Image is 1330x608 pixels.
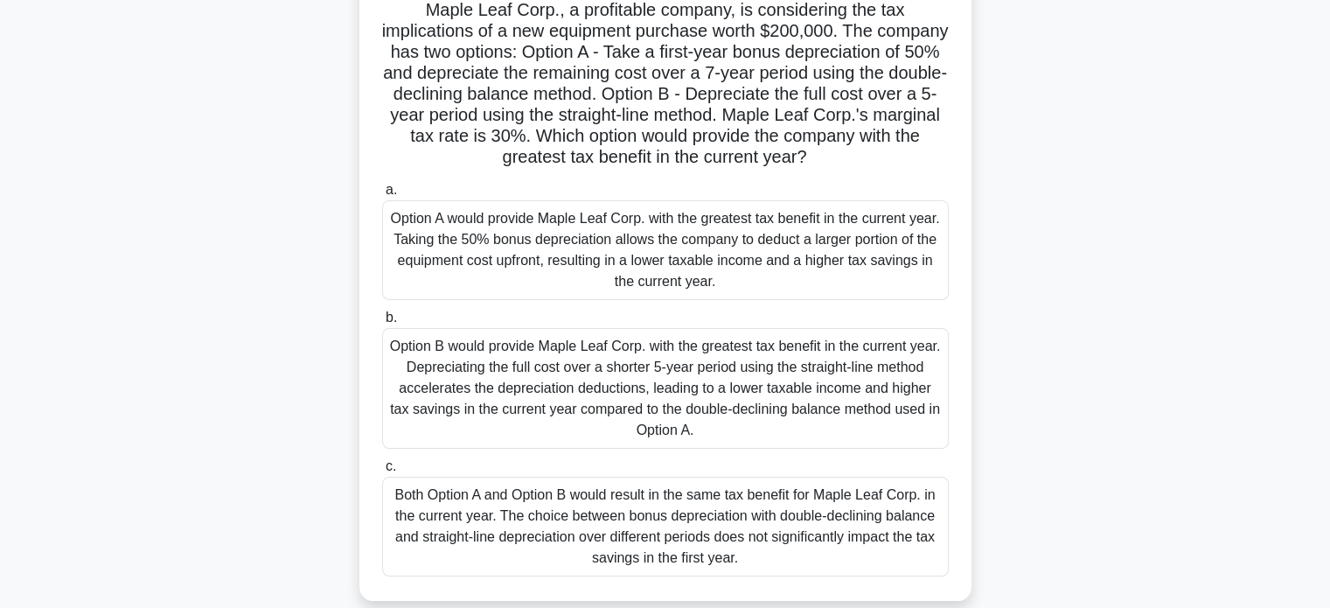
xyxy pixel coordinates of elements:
span: b. [386,310,397,325]
div: Option B would provide Maple Leaf Corp. with the greatest tax benefit in the current year. Deprec... [382,328,949,449]
div: Option A would provide Maple Leaf Corp. with the greatest tax benefit in the current year. Taking... [382,200,949,300]
span: c. [386,458,396,473]
span: a. [386,182,397,197]
div: Both Option A and Option B would result in the same tax benefit for Maple Leaf Corp. in the curre... [382,477,949,577]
